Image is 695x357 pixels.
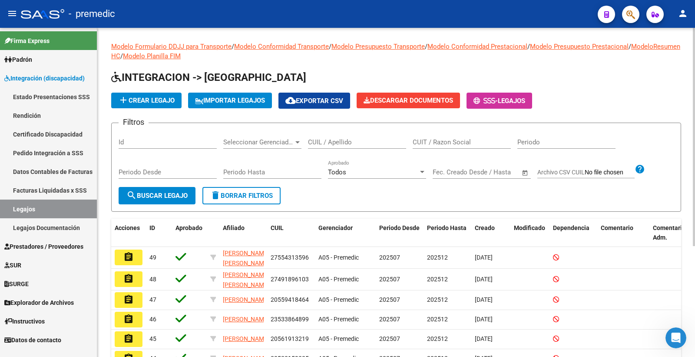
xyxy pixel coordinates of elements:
mat-icon: assignment [123,334,134,344]
span: Borrar Filtros [210,192,273,200]
span: [PERSON_NAME] [223,335,269,342]
button: Inicio [136,3,152,20]
div: y ahi te descarga legajos relacionados con la carpeta 202504? [38,90,160,107]
span: Seleccionar Gerenciador [223,138,294,146]
mat-icon: delete [210,190,221,200]
span: SURGE [4,279,29,289]
span: Padrón [4,55,32,64]
span: Aprobado [175,224,202,231]
span: - [473,97,498,105]
span: A05 - Premedic [318,296,359,303]
span: Prestadores / Proveedores [4,242,83,251]
span: 49 [149,254,156,261]
a: Modelo Formulario DDJJ para Transporte [111,43,232,50]
div: Ludmila dice… [7,120,167,140]
span: Modificado [514,224,545,231]
span: A05 - Premedic [318,316,359,323]
mat-icon: cloud_download [285,95,296,106]
span: 27491896103 [271,276,309,283]
datatable-header-cell: Gerenciador [315,219,376,247]
span: Gerenciador [318,224,353,231]
span: 23533864899 [271,316,309,323]
span: Integración (discapacidad) [4,73,85,83]
span: Archivo CSV CUIL [537,169,585,176]
mat-icon: help [635,164,645,174]
mat-icon: assignment [123,252,134,262]
span: A05 - Premedic [318,335,359,342]
span: - premedic [69,4,115,23]
a: Modelo Planilla FIM [123,52,181,60]
span: Comentario Adm. [653,224,685,241]
div: abajo dice el periodo, claro. [7,120,105,139]
h3: Filtros [119,116,149,128]
span: 45 [149,335,156,342]
span: Explorador de Archivos [4,298,74,307]
div: sería mensual. [14,65,59,73]
span: Afiliado [223,224,245,231]
div: ok! clarisimo. Descargados se firman y se suben [38,172,160,189]
div: abajo dice el periodo, claro. [14,125,98,134]
button: go back [6,3,22,20]
div: Florencia dice… [7,33,167,60]
span: 20561913219 [271,335,309,342]
span: 202507 [379,316,400,323]
span: Descargar Documentos [364,97,453,104]
mat-icon: assignment [123,274,134,284]
span: [DATE] [475,316,493,323]
div: Florencia dice… [7,85,167,120]
span: INTEGRACION -> [GEOGRAPHIC_DATA] [111,71,306,83]
button: Enviar un mensaje… [149,281,163,295]
span: [PERSON_NAME] [223,296,269,303]
span: Dependencia [553,224,589,231]
datatable-header-cell: Comentario [597,219,649,247]
textarea: Escribe un mensaje... [7,267,166,281]
mat-icon: menu [7,8,17,19]
span: [DATE] [475,335,493,342]
datatable-header-cell: Creado [471,219,510,247]
datatable-header-cell: ID [146,219,172,247]
datatable-header-cell: Periodo Hasta [424,219,471,247]
span: 202512 [427,316,448,323]
button: Crear Legajo [111,93,182,108]
span: Acciones [115,224,140,231]
input: Start date [433,168,461,176]
datatable-header-cell: Periodo Desde [376,219,424,247]
div: Ludmila dice… [7,201,167,221]
span: 202507 [379,276,400,283]
button: Open calendar [520,168,530,178]
span: A05 - Premedic [318,254,359,261]
span: Buscar Legajo [126,192,188,200]
span: Legajos [498,97,525,105]
a: Modelo Presupuesto Prestacional [530,43,629,50]
span: 48 [149,276,156,283]
span: Instructivos [4,317,45,326]
span: 202512 [427,335,448,342]
span: 202507 [379,296,400,303]
a: Modelo Presupuesto Transporte [331,43,425,50]
span: 202507 [379,335,400,342]
span: Firma Express [4,36,50,46]
div: Ludmila dice… [7,140,167,167]
span: Todos [328,168,346,176]
span: CUIL [271,224,284,231]
a: Manual de ...ración.pdf [14,145,93,154]
span: A05 - Premedic [318,276,359,283]
div: Ludmila dice… [7,221,167,255]
button: Exportar CSV [278,93,350,109]
input: End date [469,168,511,176]
span: [DATE] [475,296,493,303]
span: [DATE] [475,254,493,261]
span: Datos de contacto [4,335,61,345]
a: Modelo Conformidad Prestacional [427,43,527,50]
mat-icon: search [126,190,137,200]
span: 20559418464 [271,296,309,303]
button: Selector de emoji [13,285,20,292]
iframe: Intercom live chat [665,327,686,348]
div: y ahi te descarga legajos relacionados con la carpeta 202504? [31,85,167,113]
span: Exportar CSV [285,97,343,105]
div: Cerrar [152,3,168,19]
span: Comentario [601,224,633,231]
div: Manual de ...ración.pdf [7,140,99,160]
button: Selector de gif [27,285,34,292]
datatable-header-cell: Acciones [111,219,146,247]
